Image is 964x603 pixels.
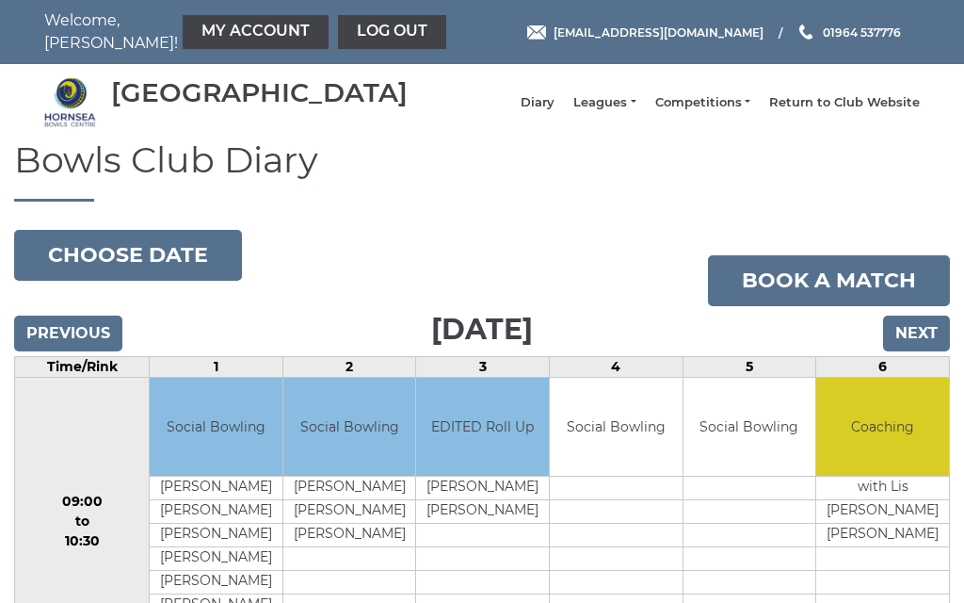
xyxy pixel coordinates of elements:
a: Leagues [573,94,635,111]
td: [PERSON_NAME] [416,500,549,524]
a: Diary [521,94,554,111]
input: Previous [14,316,122,351]
td: Coaching [816,378,949,477]
span: 01964 537776 [823,24,901,39]
td: [PERSON_NAME] [150,524,282,547]
td: [PERSON_NAME] [283,477,416,500]
span: [EMAIL_ADDRESS][DOMAIN_NAME] [554,24,763,39]
div: [GEOGRAPHIC_DATA] [111,78,408,107]
td: Social Bowling [150,378,282,477]
td: 3 [416,356,550,377]
img: Phone us [799,24,812,40]
input: Next [883,316,950,351]
td: [PERSON_NAME] [416,477,549,500]
td: [PERSON_NAME] [283,500,416,524]
td: [PERSON_NAME] [283,524,416,547]
td: [PERSON_NAME] [816,524,949,547]
td: Social Bowling [550,378,683,477]
h1: Bowls Club Diary [14,140,950,202]
img: Hornsea Bowls Centre [44,76,96,128]
td: [PERSON_NAME] [150,500,282,524]
td: [PERSON_NAME] [150,571,282,595]
td: 5 [683,356,816,377]
td: 6 [816,356,950,377]
img: Email [527,25,546,40]
td: Social Bowling [683,378,816,477]
a: Book a match [708,255,950,306]
td: EDITED Roll Up [416,378,549,477]
a: Log out [338,15,446,49]
a: Phone us 01964 537776 [796,24,901,41]
a: Return to Club Website [769,94,920,111]
td: [PERSON_NAME] [150,477,282,500]
button: Choose date [14,230,242,281]
a: My Account [183,15,329,49]
td: Time/Rink [15,356,150,377]
td: [PERSON_NAME] [150,547,282,571]
td: Social Bowling [283,378,416,477]
a: Email [EMAIL_ADDRESS][DOMAIN_NAME] [527,24,763,41]
nav: Welcome, [PERSON_NAME]! [44,9,393,55]
td: 2 [282,356,416,377]
td: 1 [150,356,283,377]
td: with Lis [816,477,949,500]
td: [PERSON_NAME] [816,500,949,524]
td: 4 [550,356,683,377]
a: Competitions [655,94,750,111]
